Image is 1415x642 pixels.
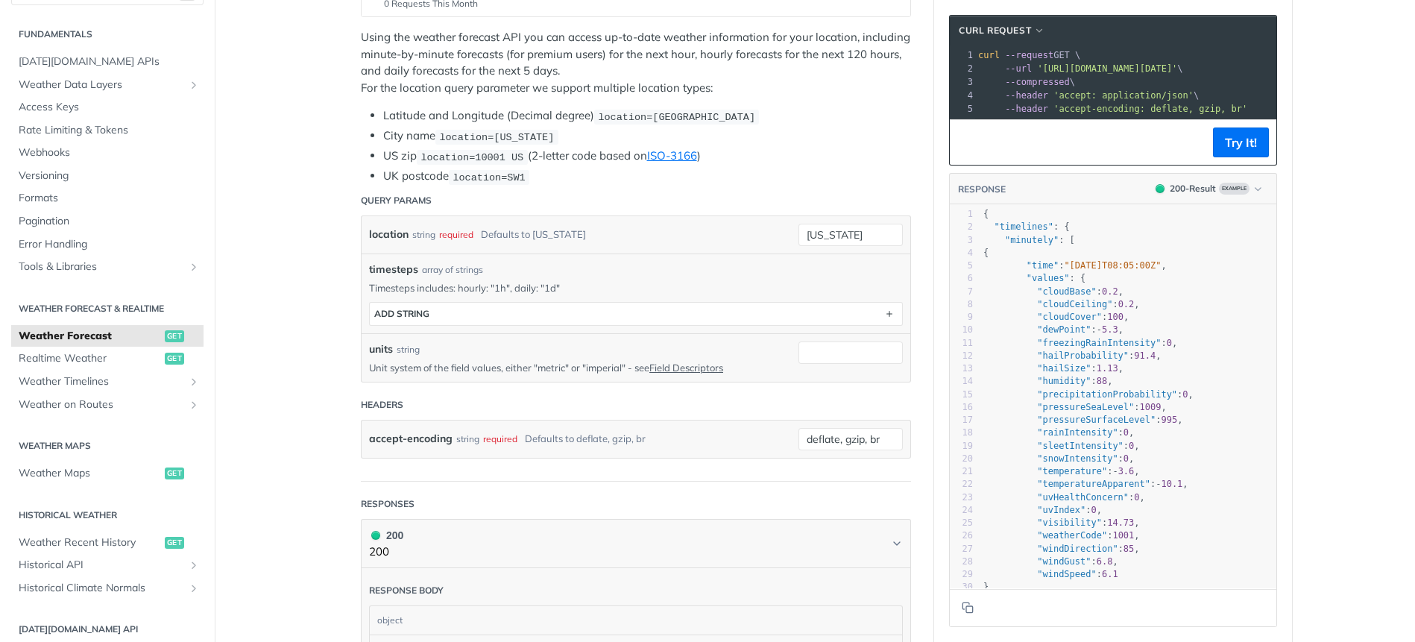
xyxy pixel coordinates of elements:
[983,338,1177,348] span: : ,
[1102,324,1118,335] span: 5.3
[598,111,755,122] span: location=[GEOGRAPHIC_DATA]
[188,261,200,273] button: Show subpages for Tools & Libraries
[647,148,697,163] a: ISO-3166
[983,492,1145,503] span: : ,
[19,351,161,366] span: Realtime Weather
[950,543,973,556] div: 27
[369,262,418,277] span: timesteps
[983,286,1124,297] span: : ,
[1037,427,1118,438] span: "rainIntensity"
[1037,338,1161,348] span: "freezingRainIntensity"
[983,235,1075,245] span: : [
[1161,415,1177,425] span: 995
[1064,260,1161,271] span: "[DATE]T08:05:00Z"
[950,504,973,517] div: 24
[1037,324,1091,335] span: "dewPoint"
[11,325,204,347] a: Weather Forecastget
[19,145,200,160] span: Webhooks
[983,582,989,592] span: }
[950,401,973,414] div: 16
[983,479,1188,489] span: : ,
[950,48,975,62] div: 1
[369,342,393,357] label: units
[1005,77,1070,87] span: --compressed
[983,299,1140,309] span: : ,
[1124,453,1129,464] span: 0
[983,441,1140,451] span: : ,
[978,77,1075,87] span: \
[1161,479,1182,489] span: 10.1
[1005,90,1048,101] span: --header
[11,439,204,453] h2: Weather Maps
[11,462,204,485] a: Weather Mapsget
[456,428,479,450] div: string
[11,509,204,522] h2: Historical Weather
[19,169,200,183] span: Versioning
[950,350,973,362] div: 12
[1037,312,1102,322] span: "cloudCover"
[188,582,200,594] button: Show subpages for Historical Climate Normals
[950,375,973,388] div: 14
[950,491,973,504] div: 23
[1112,466,1118,476] span: -
[950,478,973,491] div: 22
[950,102,975,116] div: 5
[1037,363,1091,374] span: "hailSize"
[165,353,184,365] span: get
[950,272,973,285] div: 6
[1140,402,1162,412] span: 1009
[1037,415,1156,425] span: "pressureSurfaceLevel"
[1167,338,1172,348] span: 0
[412,224,435,245] div: string
[950,234,973,247] div: 3
[983,363,1124,374] span: : ,
[1037,299,1112,309] span: "cloudCeiling"
[950,362,973,375] div: 13
[950,556,973,568] div: 28
[369,224,409,245] label: location
[983,350,1162,361] span: : ,
[11,210,204,233] a: Pagination
[1182,389,1188,400] span: 0
[483,428,517,450] div: required
[383,168,911,185] li: UK postcode
[1091,505,1097,515] span: 0
[1037,453,1118,464] span: "snowIntensity"
[1097,363,1118,374] span: 1.13
[383,128,911,145] li: City name
[11,142,204,164] a: Webhooks
[397,343,420,356] div: string
[11,96,204,119] a: Access Keys
[1037,63,1177,74] span: '[URL][DOMAIN_NAME][DATE]'
[983,402,1167,412] span: : ,
[983,517,1140,528] span: : ,
[11,577,204,599] a: Historical Climate NormalsShow subpages for Historical Climate Normals
[950,529,973,542] div: 26
[983,530,1140,541] span: : ,
[370,303,902,325] button: ADD string
[1037,492,1129,503] span: "uvHealthConcern"
[950,247,973,259] div: 4
[19,123,200,138] span: Rate Limiting & Tokens
[983,312,1129,322] span: : ,
[11,371,204,393] a: Weather TimelinesShow subpages for Weather Timelines
[165,330,184,342] span: get
[19,374,184,389] span: Weather Timelines
[1170,182,1216,195] div: 200 - Result
[188,376,200,388] button: Show subpages for Weather Timelines
[369,544,403,561] p: 200
[983,569,1118,579] span: :
[1037,350,1129,361] span: "hailProbability"
[1124,544,1134,554] span: 85
[11,394,204,416] a: Weather on RoutesShow subpages for Weather on Routes
[983,376,1113,386] span: : ,
[950,62,975,75] div: 2
[950,75,975,89] div: 3
[453,171,525,183] span: location=SW1
[1037,479,1150,489] span: "temperatureApparent"
[649,362,723,374] a: Field Descriptors
[1102,286,1118,297] span: 0.2
[1097,324,1102,335] span: -
[950,311,973,324] div: 9
[361,29,911,96] p: Using the weather forecast API you can access up-to-date weather information for your location, i...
